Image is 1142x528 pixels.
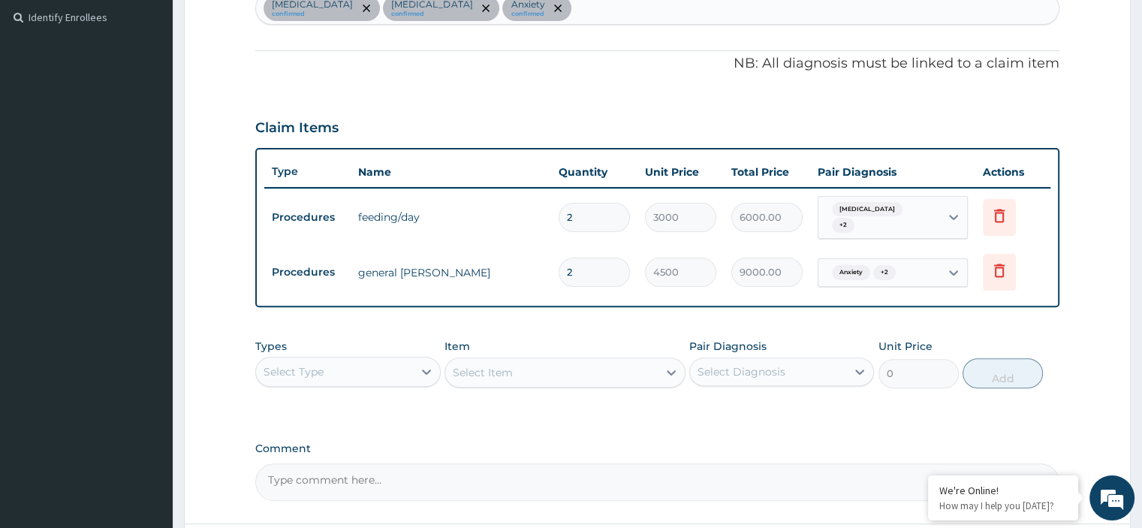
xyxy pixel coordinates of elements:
th: Type [264,158,351,186]
span: We're online! [87,164,207,316]
div: Minimize live chat window [246,8,282,44]
label: Item [444,339,470,354]
span: + 2 [832,218,854,233]
span: remove selection option [551,2,565,15]
span: + 2 [873,265,896,280]
th: Quantity [551,157,637,187]
span: remove selection option [360,2,373,15]
label: Unit Price [878,339,933,354]
h3: Claim Items [255,120,339,137]
div: Select Diagnosis [698,364,785,379]
div: Select Type [264,364,324,379]
span: [MEDICAL_DATA] [832,202,902,217]
small: confirmed [391,11,472,18]
div: We're Online! [939,484,1067,497]
p: How may I help you today? [939,499,1067,512]
th: Unit Price [637,157,724,187]
label: Pair Diagnosis [689,339,767,354]
th: Pair Diagnosis [810,157,975,187]
textarea: Type your message and hit 'Enter' [8,361,286,414]
td: general [PERSON_NAME] [351,258,550,288]
th: Actions [975,157,1050,187]
span: Anxiety [832,265,870,280]
label: Types [255,340,287,353]
td: feeding/day [351,202,550,232]
th: Name [351,157,550,187]
label: Comment [255,442,1059,455]
td: Procedures [264,258,351,286]
small: confirmed [511,11,544,18]
div: Chat with us now [78,84,252,104]
small: confirmed [272,11,353,18]
p: NB: All diagnosis must be linked to a claim item [255,54,1059,74]
th: Total Price [724,157,810,187]
td: Procedures [264,204,351,231]
button: Add [963,358,1043,388]
span: remove selection option [479,2,493,15]
img: d_794563401_company_1708531726252_794563401 [28,75,61,113]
